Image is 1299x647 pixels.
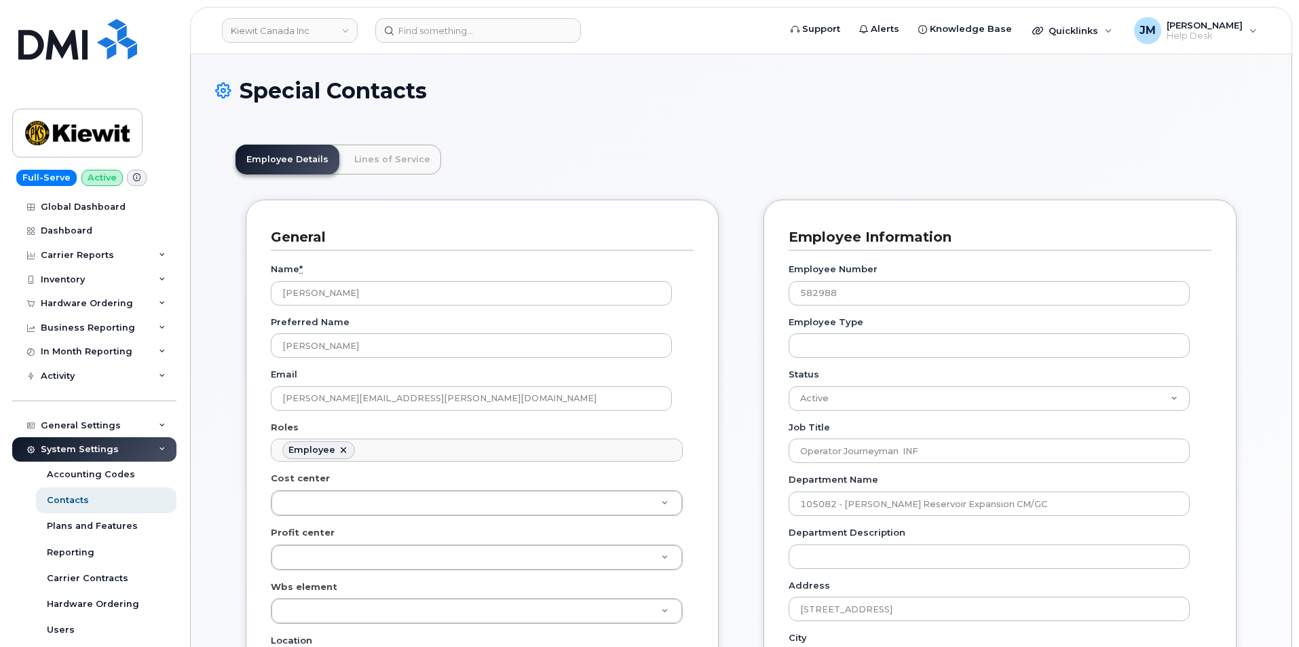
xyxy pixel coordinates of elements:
[271,421,299,434] label: Roles
[271,580,337,593] label: Wbs element
[271,316,350,329] label: Preferred Name
[789,368,819,381] label: Status
[789,526,905,539] label: Department Description
[271,526,335,539] label: Profit center
[271,472,330,485] label: Cost center
[789,473,878,486] label: Department Name
[288,445,335,456] div: Employee
[789,579,830,592] label: Address
[789,421,830,434] label: Job Title
[271,368,297,381] label: Email
[236,145,339,174] a: Employee Details
[789,631,807,644] label: City
[271,263,303,276] label: Name
[271,634,312,647] label: Location
[789,316,863,329] label: Employee Type
[271,228,683,246] h3: General
[789,263,878,276] label: Employee Number
[789,228,1201,246] h3: Employee Information
[343,145,441,174] a: Lines of Service
[215,79,1267,103] h1: Special Contacts
[1240,588,1289,637] iframe: Messenger Launcher
[299,263,303,274] abbr: required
